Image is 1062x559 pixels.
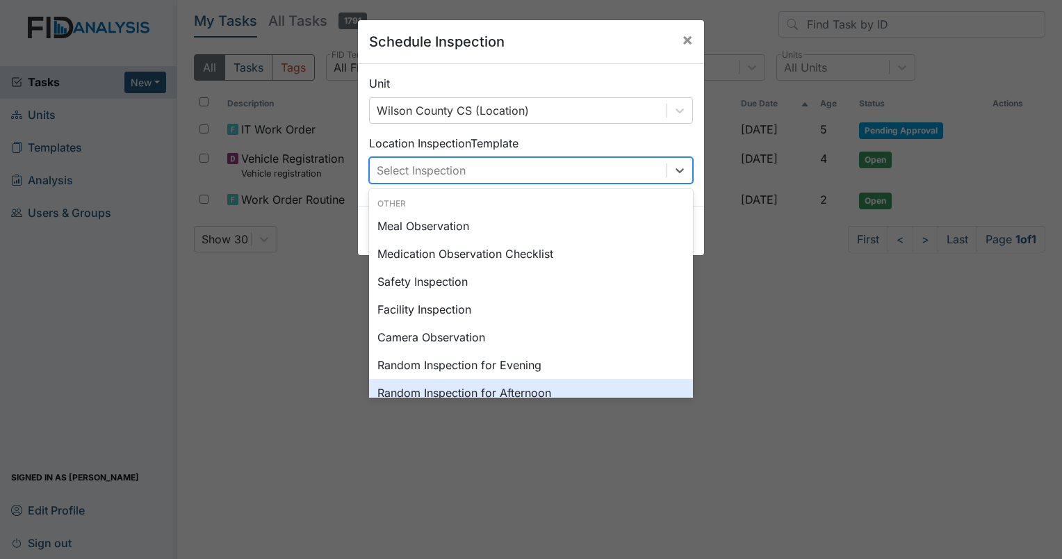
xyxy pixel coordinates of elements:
div: Random Inspection for Afternoon [369,379,693,407]
label: Unit [369,75,390,92]
span: × [682,29,693,49]
div: Camera Observation [369,323,693,351]
button: Close [671,20,704,59]
h5: Schedule Inspection [369,31,505,52]
div: Wilson County CS (Location) [377,102,529,119]
div: Select Inspection [377,162,466,179]
label: Location Inspection Template [369,135,518,152]
div: Other [369,197,693,210]
div: Random Inspection for Evening [369,351,693,379]
div: Medication Observation Checklist [369,240,693,268]
div: Safety Inspection [369,268,693,295]
div: Facility Inspection [369,295,693,323]
div: Meal Observation [369,212,693,240]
